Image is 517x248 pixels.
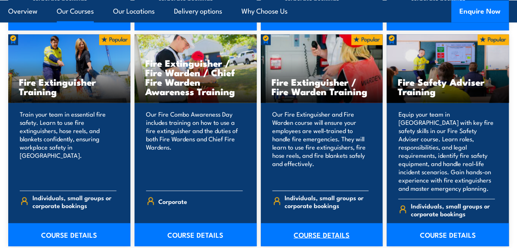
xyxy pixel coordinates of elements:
[398,110,495,192] p: Equip your team in [GEOGRAPHIC_DATA] with key fire safety skills in our Fire Safety Adviser cours...
[20,110,116,184] p: Train your team in essential fire safety. Learn to use fire extinguishers, hose reels, and blanke...
[32,194,116,209] span: Individuals, small groups or corporate bookings
[411,202,495,218] span: Individuals, small groups or corporate bookings
[158,195,187,208] span: Corporate
[397,77,498,96] h3: Fire Safety Adviser Training
[8,223,130,246] a: COURSE DETAILS
[387,223,509,246] a: COURSE DETAILS
[271,77,372,96] h3: Fire Extinguisher / Fire Warden Training
[285,194,369,209] span: Individuals, small groups or corporate bookings
[145,58,246,96] h3: Fire Extinguisher / Fire Warden / Chief Fire Warden Awareness Training
[146,110,243,184] p: Our Fire Combo Awareness Day includes training on how to use a fire extinguisher and the duties o...
[272,110,369,184] p: Our Fire Extinguisher and Fire Warden course will ensure your employees are well-trained to handl...
[134,223,257,246] a: COURSE DETAILS
[19,77,120,96] h3: Fire Extinguisher Training
[261,223,383,246] a: COURSE DETAILS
